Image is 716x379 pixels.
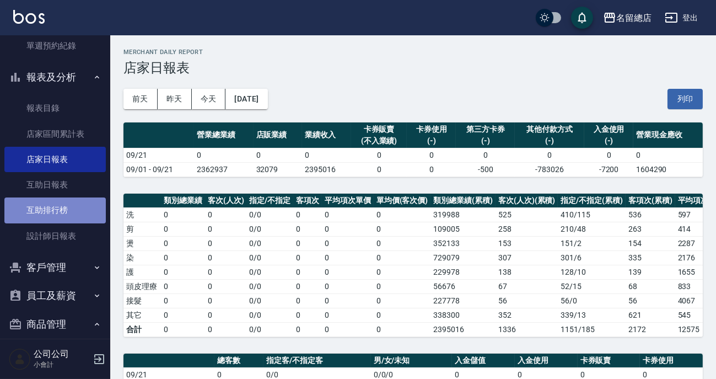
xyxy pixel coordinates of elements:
td: 335 [626,250,675,265]
td: 154 [626,236,675,250]
td: 307 [496,250,558,265]
td: 139 [626,265,675,279]
td: 0 [194,148,253,162]
td: 0 [161,265,205,279]
a: 單週預約紀錄 [4,33,106,58]
td: 0 [322,265,374,279]
td: 0 / 0 [246,250,293,265]
td: 56 [626,293,675,308]
td: -7200 [584,162,633,177]
td: 52 / 15 [558,279,626,293]
td: -783026 [515,162,584,177]
td: 410 / 115 [558,207,626,222]
td: 263 [626,222,675,236]
td: 0 [322,308,374,322]
a: 互助日報表 [4,172,106,197]
td: 536 [626,207,675,222]
th: 客次(人次) [205,194,247,208]
div: 卡券販賣 [354,124,405,135]
td: 0 [205,279,247,293]
td: 0 [633,148,703,162]
button: 商品管理 [4,310,106,339]
td: 227778 [430,293,496,308]
a: 設計師日報表 [4,223,106,249]
h3: 店家日報表 [123,60,703,76]
td: 護 [123,265,161,279]
p: 小會計 [34,360,90,370]
a: 店家區間累計表 [4,121,106,147]
td: 729079 [430,250,496,265]
th: 入金使用 [515,354,578,368]
td: 0 [374,293,431,308]
button: 昨天 [158,89,192,109]
td: 0 / 0 [246,207,293,222]
td: 0 [205,236,247,250]
th: 總客數 [214,354,264,368]
td: 其它 [123,308,161,322]
th: 客次(人次)(累積) [496,194,558,208]
td: 0 [205,222,247,236]
div: (不入業績) [354,135,405,147]
button: 名留總店 [599,7,656,29]
td: 0 [161,222,205,236]
th: 業績收入 [302,122,351,148]
a: 店家日報表 [4,147,106,172]
td: 0 [293,250,322,265]
th: 平均項次單價 [322,194,374,208]
td: -500 [456,162,515,177]
td: 頭皮理療 [123,279,161,293]
td: 319988 [430,207,496,222]
div: 卡券使用 [410,124,453,135]
td: 0 [456,148,515,162]
td: 0 [293,207,322,222]
td: 0 [322,236,374,250]
img: Person [9,348,31,370]
button: 報表及分析 [4,63,106,92]
td: 0 [322,250,374,265]
td: 0 [322,293,374,308]
div: 名留總店 [616,11,652,25]
td: 0 [205,322,247,337]
td: 合計 [123,322,161,337]
td: 258 [496,222,558,236]
th: 類別總業績(累積) [430,194,496,208]
td: 210 / 48 [558,222,626,236]
button: 前天 [123,89,158,109]
td: 56 [496,293,558,308]
td: 67 [496,279,558,293]
td: 339 / 13 [558,308,626,322]
td: 0 [161,279,205,293]
td: 0 [351,162,407,177]
td: 0 [293,279,322,293]
div: 入金使用 [587,124,631,135]
td: 0 [322,279,374,293]
td: 138 [496,265,558,279]
td: 0 / 0 [246,222,293,236]
div: 其他付款方式 [518,124,582,135]
td: 0 [374,222,431,236]
td: 0 [293,222,322,236]
a: 互助排行榜 [4,197,106,223]
th: 店販業績 [254,122,303,148]
td: 0 [293,308,322,322]
td: 0 [161,250,205,265]
a: 報表目錄 [4,95,106,121]
td: 0 [293,265,322,279]
td: 0 [374,322,431,337]
td: 09/21 [123,148,194,162]
td: 68 [626,279,675,293]
td: 0 [161,207,205,222]
td: 0 / 0 [246,236,293,250]
th: 營業現金應收 [633,122,703,148]
td: 2172 [626,322,675,337]
td: 0 / 0 [246,308,293,322]
h5: 公司公司 [34,349,90,360]
td: 56 / 0 [558,293,626,308]
th: 類別總業績 [161,194,205,208]
td: 0 [374,250,431,265]
th: 指定/不指定 [246,194,293,208]
td: 0 [293,293,322,308]
td: 0 [407,148,456,162]
th: 指定客/不指定客 [263,354,370,368]
td: 0 [205,207,247,222]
